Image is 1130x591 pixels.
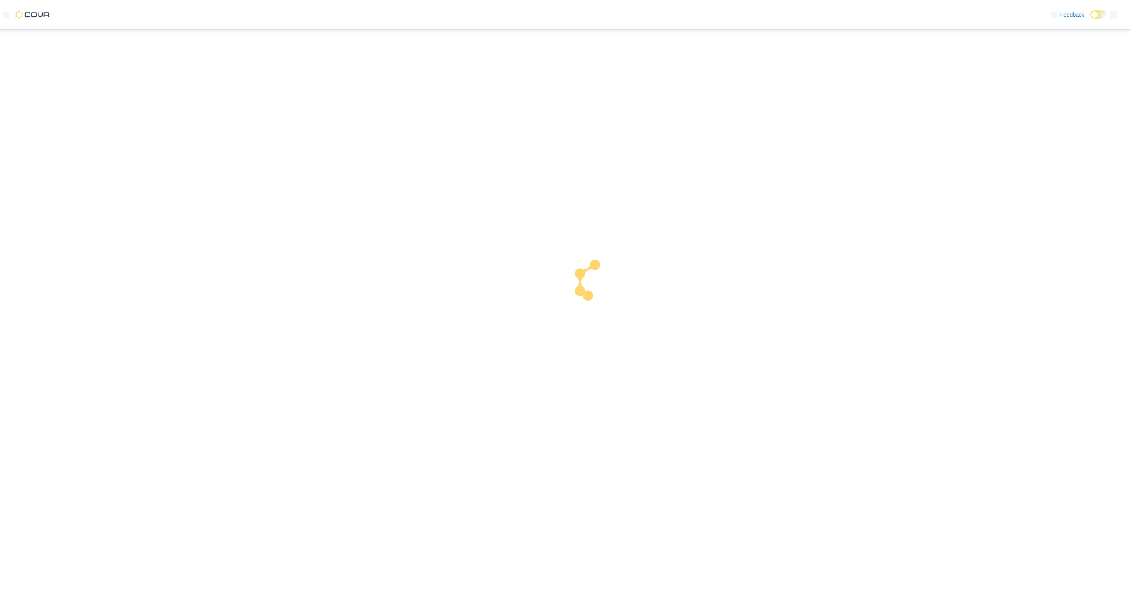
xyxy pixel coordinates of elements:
[1048,7,1087,23] a: Feedback
[16,11,51,19] img: Cova
[1060,11,1084,19] span: Feedback
[565,254,623,312] img: cova-loader
[1090,10,1107,19] input: Dark Mode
